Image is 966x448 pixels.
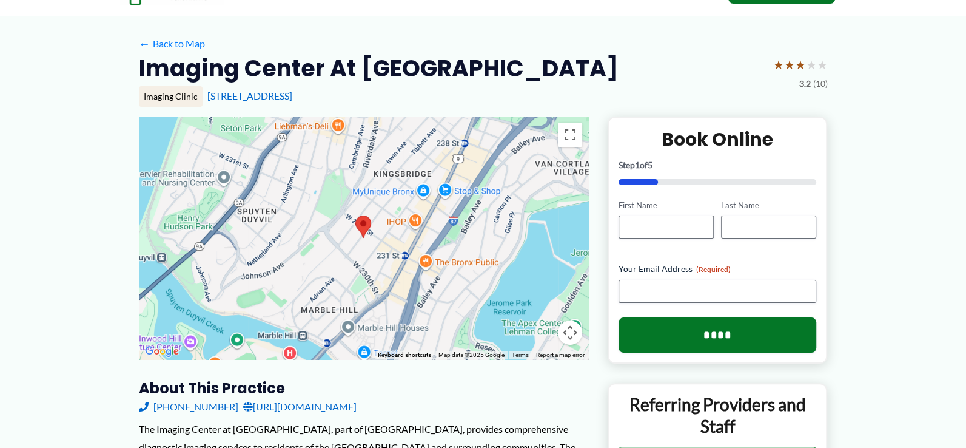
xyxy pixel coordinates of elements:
[817,53,828,76] span: ★
[536,351,585,358] a: Report a map error
[795,53,806,76] span: ★
[635,160,640,170] span: 1
[696,265,731,274] span: (Required)
[813,76,828,92] span: (10)
[806,53,817,76] span: ★
[784,53,795,76] span: ★
[618,393,817,438] p: Referring Providers and Staff
[799,76,811,92] span: 3.2
[438,351,505,358] span: Map data ©2025 Google
[139,398,238,416] a: [PHONE_NUMBER]
[142,344,182,359] img: Google
[773,53,784,76] span: ★
[619,127,817,151] h2: Book Online
[721,200,816,211] label: Last Name
[512,351,529,358] a: Terms (opens in new tab)
[619,200,714,211] label: First Name
[142,344,182,359] a: Open this area in Google Maps (opens a new window)
[558,321,582,345] button: Map camera controls
[139,38,150,49] span: ←
[139,35,205,53] a: ←Back to Map
[139,86,203,107] div: Imaging Clinic
[139,379,588,398] h3: About this practice
[619,263,817,275] label: Your Email Address
[558,123,582,147] button: Toggle fullscreen view
[378,351,431,359] button: Keyboard shortcuts
[243,398,357,416] a: [URL][DOMAIN_NAME]
[207,90,292,101] a: [STREET_ADDRESS]
[139,53,619,83] h2: Imaging Center at [GEOGRAPHIC_DATA]
[648,160,652,170] span: 5
[619,161,817,169] p: Step of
